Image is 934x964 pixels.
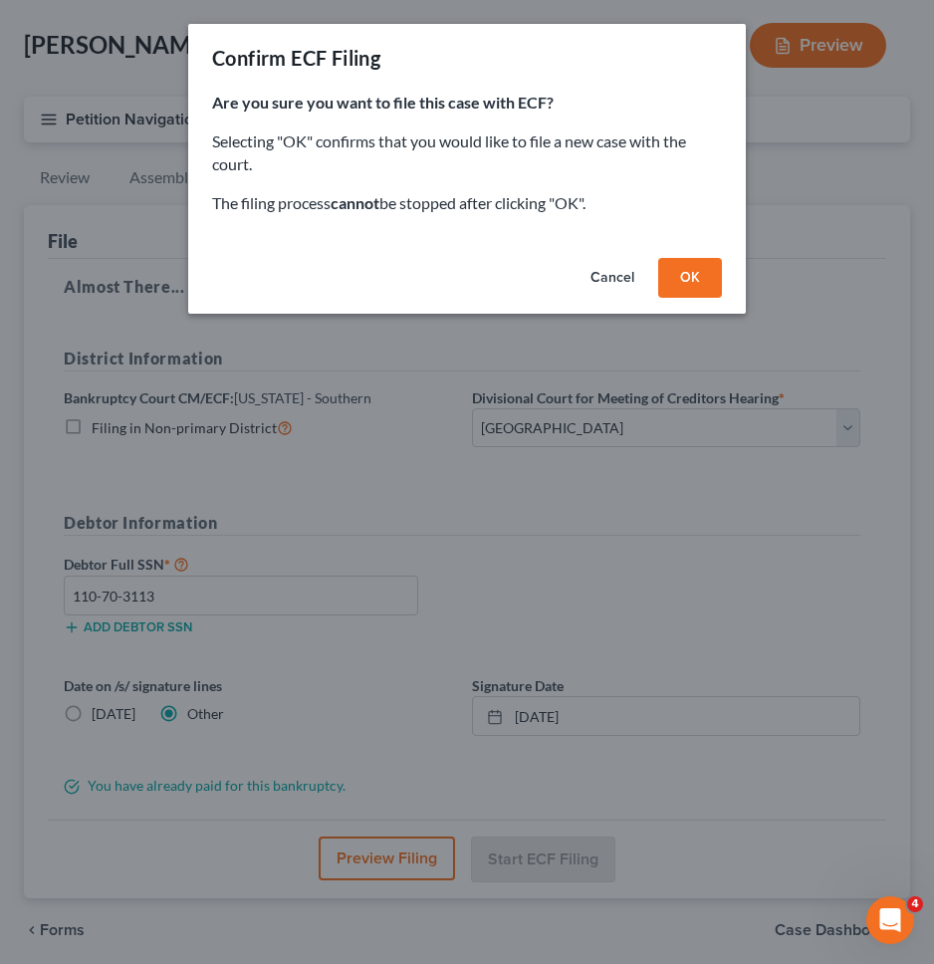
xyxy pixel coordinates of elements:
strong: Are you sure you want to file this case with ECF? [212,93,554,112]
div: Confirm ECF Filing [212,44,380,72]
strong: cannot [331,193,379,212]
iframe: Intercom live chat [866,896,914,944]
button: Cancel [575,258,650,298]
span: 4 [907,896,923,912]
p: The filing process be stopped after clicking "OK". [212,192,722,215]
p: Selecting "OK" confirms that you would like to file a new case with the court. [212,130,722,176]
button: OK [658,258,722,298]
